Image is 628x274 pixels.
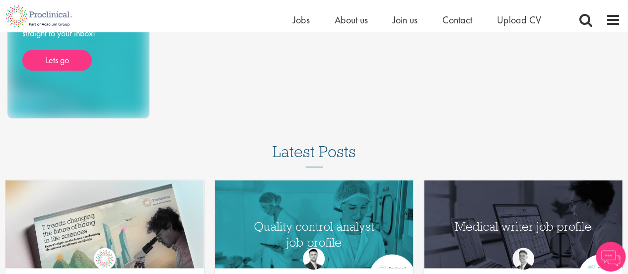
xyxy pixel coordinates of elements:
[5,180,204,268] a: Link to a post
[293,13,310,26] a: Jobs
[215,180,414,268] a: Link to a post
[273,143,356,167] h3: Latest Posts
[22,50,92,71] a: Lets go
[512,248,534,270] img: George Watson
[442,13,472,26] a: Contact
[497,13,541,26] a: Upload CV
[596,242,626,272] img: Chatbot
[303,248,325,270] img: Joshua Godden
[424,180,623,268] a: Link to a post
[393,13,418,26] a: Join us
[335,13,368,26] a: About us
[94,248,116,270] img: Proclinical Group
